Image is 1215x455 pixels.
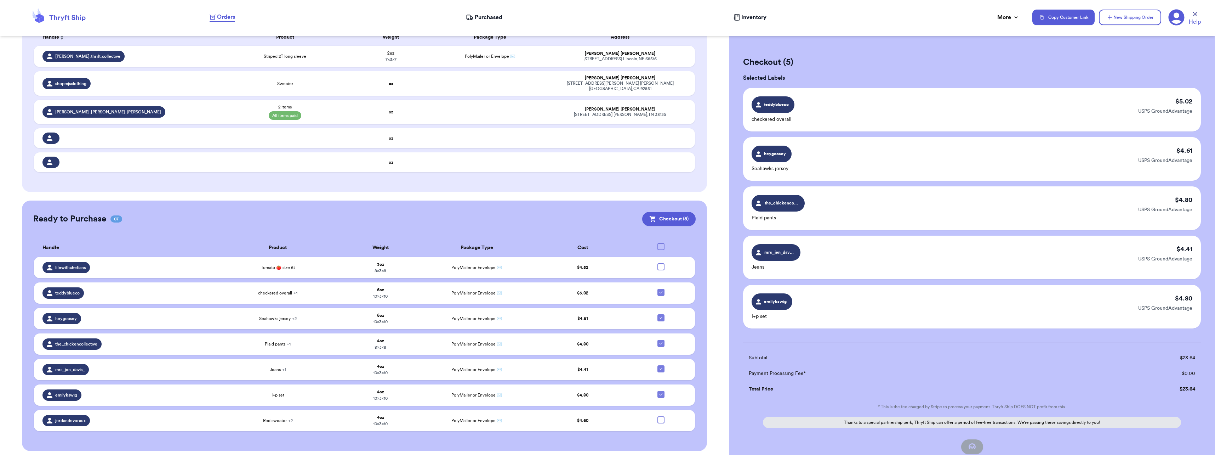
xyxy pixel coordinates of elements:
[1138,206,1192,213] p: USPS GroundAdvantage
[763,298,787,305] span: emilykswig
[577,342,588,346] span: $ 4.80
[373,320,388,324] span: 10 x 3 x 10
[59,33,65,41] button: Sort ascending
[265,341,291,347] span: Plaid pants
[1072,350,1201,366] td: $ 23.64
[263,418,293,423] span: Red sweater
[451,316,502,321] span: PolyMailer or Envelope ✉️
[282,367,286,372] span: + 1
[219,29,352,46] th: Product
[373,422,388,426] span: 10 x 3 x 10
[451,419,502,423] span: PolyMailer or Envelope ✉️
[554,107,687,112] div: [PERSON_NAME] [PERSON_NAME]
[752,313,792,320] p: I+p set
[272,392,284,398] span: I+p set
[577,291,588,295] span: $ 5.02
[554,75,687,81] div: [PERSON_NAME] [PERSON_NAME]
[743,381,1072,397] td: Total Price
[1175,96,1192,106] p: $ 5.02
[258,290,297,296] span: checkered overall
[642,212,696,226] button: Checkout (5)
[110,215,122,223] span: 07
[389,136,393,140] strong: oz
[577,367,588,372] span: $ 4.41
[389,160,393,164] strong: oz
[577,316,588,321] span: $ 4.61
[377,262,384,266] strong: 3 oz
[577,419,588,423] span: $ 4.60
[997,13,1020,22] div: More
[752,214,805,221] p: Plaid pants
[451,393,502,397] span: PolyMailer or Envelope ✉️
[42,34,59,41] span: Handle
[375,345,386,349] span: 8 x 3 x 8
[261,265,295,270] span: Tomato 🍅 size 6t
[743,350,1072,366] td: Subtotal
[377,339,384,343] strong: 4 oz
[264,54,306,59] span: Striped 2T long sleeve
[1138,255,1192,263] p: USPS GroundAdvantage
[743,74,1201,82] h3: Selected Labels
[55,392,77,398] span: emilykswig
[55,54,120,59] span: [PERSON_NAME].thrift.collective
[269,111,301,120] span: All items paid
[270,367,286,372] span: Jeans
[55,265,86,270] span: lifewithchetians
[217,13,235,21] span: Orders
[292,316,297,321] span: + 2
[535,239,631,257] th: Cost
[55,316,77,321] span: heygoosey
[1175,195,1192,205] p: $ 4.80
[743,57,1201,68] h2: Checkout ( 5 )
[375,269,386,273] span: 8 x 3 x 8
[430,29,549,46] th: Package Type
[389,110,393,114] strong: oz
[277,81,293,86] span: Sweater
[743,404,1201,410] p: * This is the fee charged by Stripe to process your payment. Thryft Ship DOES NOT profit from this.
[465,54,515,58] span: PolyMailer or Envelope ✉️
[377,415,384,420] strong: 4 oz
[55,367,85,372] span: mrs_jen_davis_
[373,371,388,375] span: 10 x 3 x 10
[351,29,430,46] th: Weight
[55,341,97,347] span: the_chickencollective
[752,264,800,271] p: Jeans
[1175,293,1192,303] p: $ 4.80
[1032,10,1095,25] button: Copy Customer Link
[741,13,766,22] span: Inventory
[42,244,59,252] span: Handle
[451,265,502,270] span: PolyMailer or Envelope ✉️
[466,13,502,22] a: Purchased
[764,101,789,108] span: teddyblueco
[278,104,292,110] span: 2 items
[1072,381,1201,397] td: $ 23.64
[389,82,393,86] strong: oz
[377,364,384,369] strong: 4 oz
[1189,18,1201,26] span: Help
[764,249,795,255] span: mrs_jen_davis_
[763,151,787,157] span: heygoosey
[55,109,161,115] span: [PERSON_NAME].[PERSON_NAME].[PERSON_NAME]
[1138,305,1192,312] p: USPS GroundAdvantage
[1138,108,1192,115] p: USPS GroundAdvantage
[554,81,687,91] div: [STREET_ADDRESS][PERSON_NAME] [PERSON_NAME][GEOGRAPHIC_DATA] , CA 92551
[1138,157,1192,164] p: USPS GroundAdvantage
[763,417,1181,428] p: Thanks to a special partnership perk, Thryft Ship can offer a period of fee-free transactions. We...
[55,418,86,423] span: jordandevoraux
[451,291,502,295] span: PolyMailer or Envelope ✉️
[387,51,394,55] strong: 2 oz
[554,56,687,62] div: [STREET_ADDRESS] Lincoln , NE 68516
[1176,146,1192,156] p: $ 4.61
[752,165,792,172] p: Seahawks jersey
[1072,366,1201,381] td: $ 0.00
[554,51,687,56] div: [PERSON_NAME] [PERSON_NAME]
[386,57,397,62] span: 7 x 3 x 7
[287,342,291,346] span: + 1
[451,367,502,372] span: PolyMailer or Envelope ✉️
[577,393,588,397] span: $ 4.80
[55,81,86,86] span: shopmjsclothing
[765,200,798,206] span: the_chickencollective
[213,239,342,257] th: Product
[743,366,1072,381] td: Payment Processing Fee*
[550,29,695,46] th: Address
